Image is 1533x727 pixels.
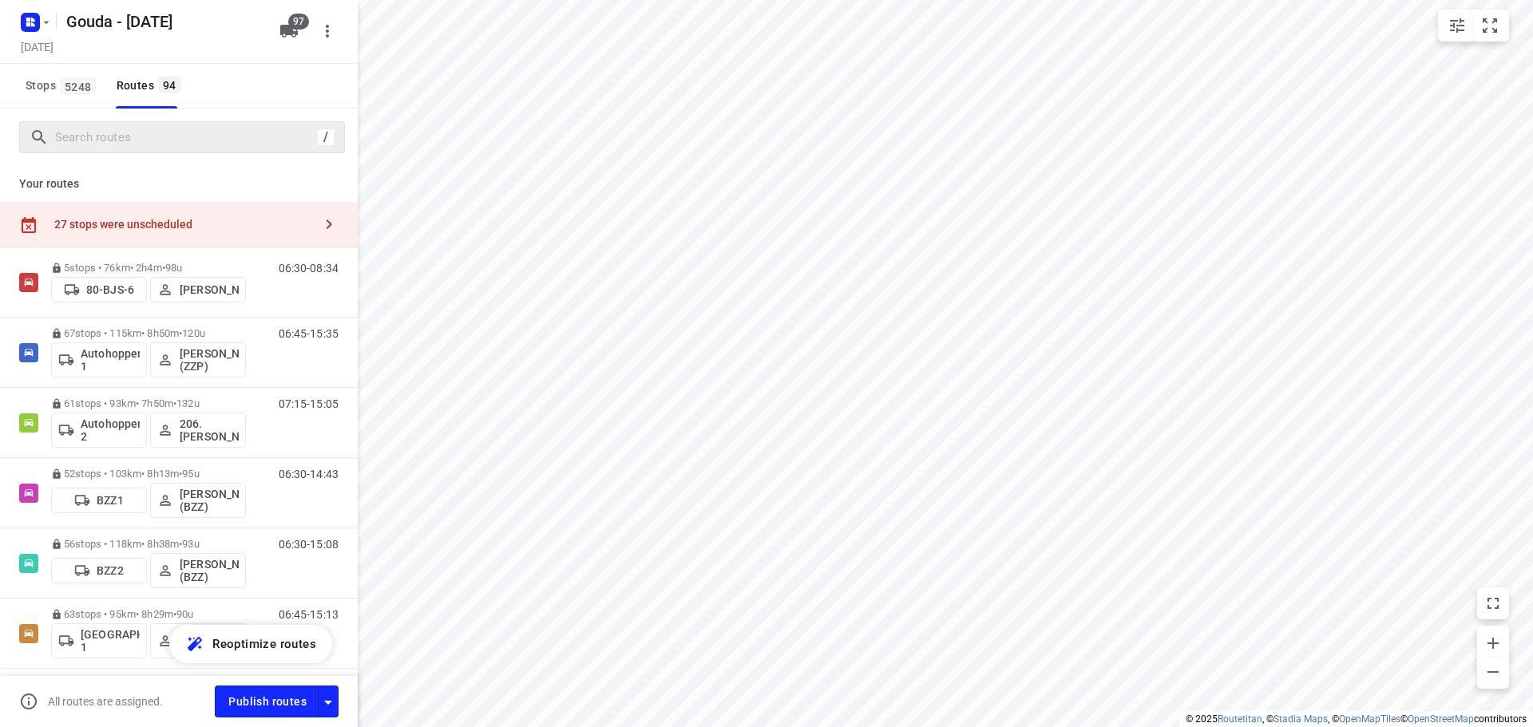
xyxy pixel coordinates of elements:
span: • [162,262,165,274]
p: [GEOGRAPHIC_DATA] 1 [81,628,140,654]
div: / [317,128,335,146]
p: BZZ1 [97,494,124,507]
h5: Rename [60,9,267,34]
p: 06:45-15:35 [279,327,339,340]
span: Stops [26,76,101,96]
span: • [179,327,182,339]
button: [PERSON_NAME] (GR) [150,623,246,658]
button: 97 [273,15,305,47]
p: 67 stops • 115km • 8h50m [51,327,246,339]
a: OpenStreetMap [1408,713,1474,725]
h5: Project date [14,38,60,56]
p: [PERSON_NAME] [180,283,239,296]
button: BZZ1 [51,488,147,513]
input: Search routes [55,125,317,150]
p: [PERSON_NAME] (BZZ) [180,488,239,513]
button: More [311,15,343,47]
p: 56 stops • 118km • 8h38m [51,538,246,550]
p: 5 stops • 76km • 2h4m [51,262,246,274]
span: 98u [165,262,182,274]
button: [PERSON_NAME] (BZZ) [150,553,246,588]
span: 97 [288,14,309,30]
p: [PERSON_NAME] (BZZ) [180,558,239,583]
span: Reoptimize routes [212,634,316,654]
button: Publish routes [215,686,319,717]
span: Publish routes [228,692,307,712]
button: Autohopper 1 [51,342,147,377]
a: OpenMapTiles [1339,713,1400,725]
button: [PERSON_NAME] (ZZP) [150,342,246,377]
button: [PERSON_NAME] [150,277,246,302]
button: 206.[PERSON_NAME] [150,413,246,448]
button: Fit zoom [1474,10,1506,41]
p: 61 stops • 93km • 7h50m [51,397,246,409]
p: All routes are assigned. [48,695,163,708]
span: 95u [182,468,199,480]
p: [PERSON_NAME] (ZZP) [180,347,239,373]
button: Map settings [1441,10,1473,41]
button: [GEOGRAPHIC_DATA] 1 [51,623,147,658]
p: BZZ2 [97,564,124,577]
p: 80-BJS-6 [86,283,134,296]
span: • [179,468,182,480]
p: Autohopper 2 [81,417,140,443]
p: Your routes [19,176,339,192]
p: Autohopper 1 [81,347,140,373]
span: 90u [176,608,193,620]
p: 06:30-08:34 [279,262,339,275]
div: Driver app settings [319,691,338,711]
a: Routetitan [1218,713,1262,725]
a: Stadia Maps [1274,713,1328,725]
p: 52 stops • 103km • 8h13m [51,468,246,480]
div: small contained button group [1438,10,1509,41]
span: • [173,397,176,409]
button: Reoptimize routes [169,625,332,663]
p: 06:30-15:08 [279,538,339,551]
div: 27 stops were unscheduled [54,218,313,231]
button: 80-BJS-6 [51,277,147,302]
p: 06:45-15:13 [279,608,339,621]
button: [PERSON_NAME] (BZZ) [150,483,246,518]
p: 206.[PERSON_NAME] [180,417,239,443]
span: 132u [176,397,200,409]
p: 06:30-14:43 [279,468,339,480]
p: 63 stops • 95km • 8h29m [51,608,246,620]
span: 5248 [61,78,96,94]
span: • [173,608,176,620]
p: 07:15-15:05 [279,397,339,410]
span: 93u [182,538,199,550]
button: Autohopper 2 [51,413,147,448]
button: BZZ2 [51,558,147,583]
span: 120u [182,327,205,339]
span: 94 [159,77,180,93]
li: © 2025 , © , © © contributors [1186,713,1527,725]
span: • [179,538,182,550]
div: Routes [117,76,185,96]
